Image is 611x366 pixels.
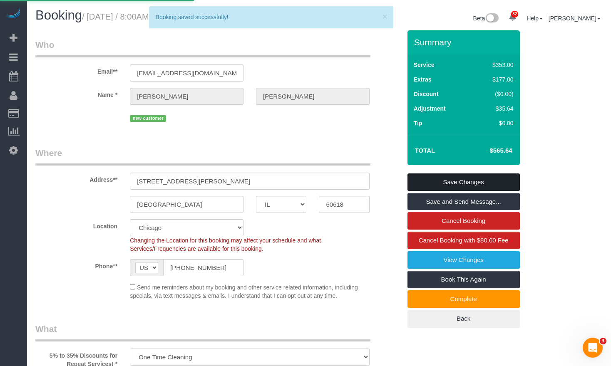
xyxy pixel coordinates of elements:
small: / [DATE] / 8:00AM - 9:00AM / [PERSON_NAME] [82,12,302,21]
legend: Who [35,39,370,57]
legend: What [35,323,370,341]
input: Last Name* [256,88,370,105]
div: $0.00 [475,119,514,127]
a: Save Changes [407,173,520,191]
h3: Summary [414,37,516,47]
div: $353.00 [475,61,514,69]
a: Cancel Booking with $80.00 Fee [407,232,520,249]
a: 82 [504,8,521,27]
span: 82 [511,11,518,17]
input: Zip Code** [319,196,369,213]
div: $177.00 [475,75,514,84]
div: Booking saved successfully! [156,13,387,21]
a: Complete [407,290,520,308]
a: Back [407,310,520,327]
a: Save and Send Message... [407,193,520,210]
label: Service [414,61,435,69]
label: Tip [414,119,422,127]
span: Booking [35,8,82,22]
a: Beta [473,15,499,22]
span: Send me reminders about my booking and other service related information, including specials, via... [130,284,358,299]
iframe: Intercom live chat [583,338,603,358]
strong: Total [415,147,435,154]
span: 3 [600,338,606,344]
img: New interface [485,13,499,24]
label: Adjustment [414,104,446,113]
a: Cancel Booking [407,212,520,230]
label: Name * [29,88,124,99]
h4: $565.64 [464,147,512,154]
div: ($0.00) [475,90,514,98]
a: [PERSON_NAME] [549,15,601,22]
img: Automaid Logo [5,8,22,20]
button: × [382,12,387,21]
label: Extras [414,75,432,84]
a: Help [527,15,543,22]
label: Discount [414,90,439,98]
div: $35.64 [475,104,514,113]
span: Changing the Location for this booking may affect your schedule and what Services/Frequencies are... [130,237,321,252]
input: First Name** [130,88,243,105]
span: Cancel Booking with $80.00 Fee [419,237,509,244]
legend: Where [35,147,370,166]
span: new customer [130,115,166,122]
a: View Changes [407,251,520,269]
a: Book This Again [407,271,520,288]
label: Location [29,219,124,230]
